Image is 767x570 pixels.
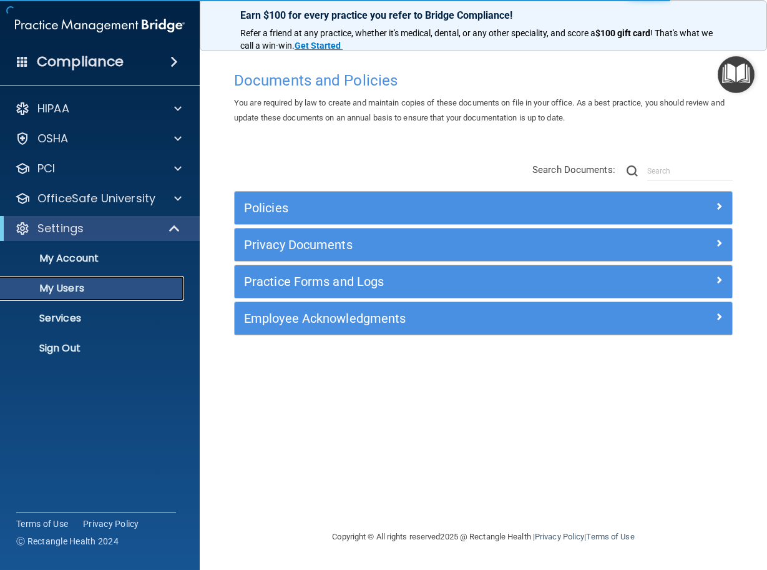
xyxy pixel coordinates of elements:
[240,9,726,21] p: Earn $100 for every practice you refer to Bridge Compliance!
[295,41,341,51] strong: Get Started
[15,101,182,116] a: HIPAA
[627,165,638,177] img: ic-search.3b580494.png
[37,101,69,116] p: HIPAA
[240,28,715,51] span: ! That's what we call a win-win.
[244,198,723,218] a: Policies
[586,532,634,541] a: Terms of Use
[8,312,178,325] p: Services
[37,161,55,176] p: PCI
[244,272,723,292] a: Practice Forms and Logs
[240,28,595,38] span: Refer a friend at any practice, whether it's medical, dental, or any other speciality, and score a
[647,162,733,180] input: Search
[15,131,182,146] a: OSHA
[37,53,124,71] h4: Compliance
[234,98,725,122] span: You are required by law to create and maintain copies of these documents on file in your office. ...
[15,13,185,38] img: PMB logo
[244,308,723,328] a: Employee Acknowledgments
[15,161,182,176] a: PCI
[234,72,733,89] h4: Documents and Policies
[718,56,755,93] button: Open Resource Center
[244,238,598,252] h5: Privacy Documents
[595,28,650,38] strong: $100 gift card
[244,275,598,288] h5: Practice Forms and Logs
[535,532,584,541] a: Privacy Policy
[244,312,598,325] h5: Employee Acknowledgments
[83,518,139,530] a: Privacy Policy
[16,535,119,548] span: Ⓒ Rectangle Health 2024
[295,41,343,51] a: Get Started
[8,342,178,355] p: Sign Out
[256,517,711,557] div: Copyright © All rights reserved 2025 @ Rectangle Health | |
[15,221,181,236] a: Settings
[16,518,68,530] a: Terms of Use
[8,282,178,295] p: My Users
[532,164,615,175] span: Search Documents:
[244,201,598,215] h5: Policies
[15,191,182,206] a: OfficeSafe University
[244,235,723,255] a: Privacy Documents
[8,252,178,265] p: My Account
[37,191,155,206] p: OfficeSafe University
[37,131,69,146] p: OSHA
[37,221,84,236] p: Settings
